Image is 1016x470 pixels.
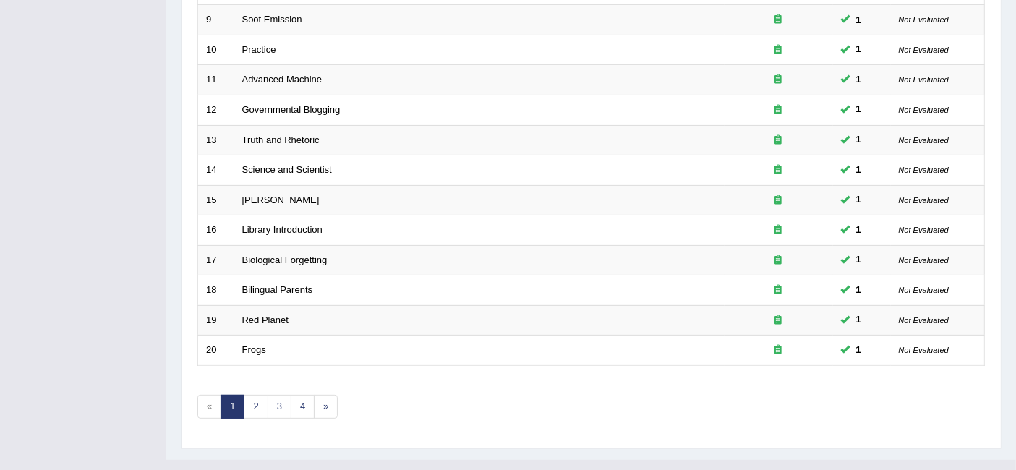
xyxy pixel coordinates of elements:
[242,164,332,175] a: Science and Scientist
[198,65,234,95] td: 11
[850,192,867,208] span: You can still take this question
[198,336,234,366] td: 20
[899,286,949,294] small: Not Evaluated
[733,343,825,357] div: Exam occurring question
[733,134,825,148] div: Exam occurring question
[733,254,825,268] div: Exam occurring question
[850,312,867,328] span: You can still take this question
[198,155,234,186] td: 14
[242,344,266,355] a: Frogs
[242,134,320,145] a: Truth and Rhetoric
[899,166,949,174] small: Not Evaluated
[733,13,825,27] div: Exam occurring question
[242,224,323,235] a: Library Introduction
[850,283,867,298] span: You can still take this question
[899,106,949,114] small: Not Evaluated
[733,314,825,328] div: Exam occurring question
[899,15,949,24] small: Not Evaluated
[850,252,867,268] span: You can still take this question
[733,103,825,117] div: Exam occurring question
[899,346,949,354] small: Not Evaluated
[242,315,289,325] a: Red Planet
[197,395,221,419] span: «
[850,132,867,148] span: You can still take this question
[198,185,234,215] td: 15
[733,194,825,208] div: Exam occurring question
[242,284,313,295] a: Bilingual Parents
[198,305,234,336] td: 19
[314,395,338,419] a: »
[899,226,949,234] small: Not Evaluated
[733,283,825,297] div: Exam occurring question
[850,223,867,238] span: You can still take this question
[899,316,949,325] small: Not Evaluated
[221,395,244,419] a: 1
[291,395,315,419] a: 4
[198,215,234,246] td: 16
[850,42,867,57] span: You can still take this question
[899,46,949,54] small: Not Evaluated
[733,73,825,87] div: Exam occurring question
[242,14,302,25] a: Soot Emission
[198,95,234,125] td: 12
[733,43,825,57] div: Exam occurring question
[198,275,234,306] td: 18
[198,35,234,65] td: 10
[198,125,234,155] td: 13
[850,102,867,117] span: You can still take this question
[198,5,234,35] td: 9
[242,44,276,55] a: Practice
[242,74,323,85] a: Advanced Machine
[198,245,234,275] td: 17
[268,395,291,419] a: 3
[850,343,867,358] span: You can still take this question
[244,395,268,419] a: 2
[899,75,949,84] small: Not Evaluated
[850,12,867,27] span: You can still take this question
[899,196,949,205] small: Not Evaluated
[242,104,341,115] a: Governmental Blogging
[850,72,867,87] span: You can still take this question
[733,223,825,237] div: Exam occurring question
[850,163,867,178] span: You can still take this question
[899,136,949,145] small: Not Evaluated
[242,195,320,205] a: [PERSON_NAME]
[899,256,949,265] small: Not Evaluated
[733,163,825,177] div: Exam occurring question
[242,255,328,265] a: Biological Forgetting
